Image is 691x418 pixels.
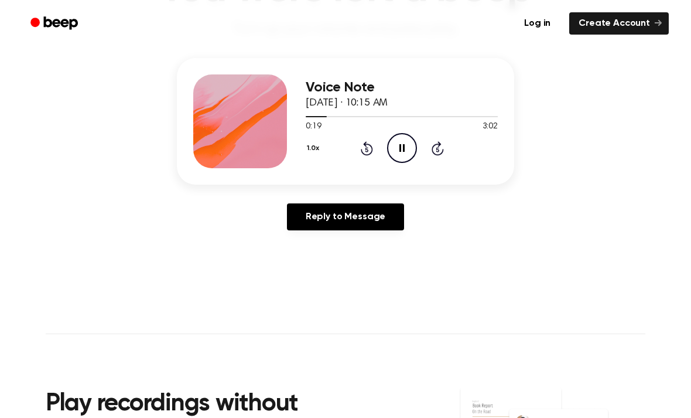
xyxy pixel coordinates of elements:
span: 3:02 [483,121,498,133]
a: Create Account [569,12,669,35]
a: Log in [512,10,562,37]
span: 0:19 [306,121,321,133]
span: [DATE] · 10:15 AM [306,98,388,108]
a: Beep [22,12,88,35]
a: Reply to Message [287,203,404,230]
h3: Voice Note [306,80,498,96]
button: 1.0x [306,138,323,158]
